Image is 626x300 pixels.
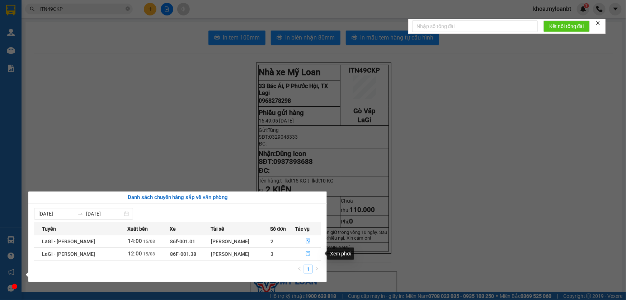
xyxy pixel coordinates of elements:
span: 15/08 [143,239,155,244]
button: right [312,265,321,273]
span: Tuyến [42,225,56,233]
a: 1 [304,265,312,273]
span: 86F-001.38 [170,251,197,257]
span: 33 Bác Ái, P Phước Hội, TX Lagi [3,18,63,32]
span: LaGi - [PERSON_NAME] [42,251,95,257]
span: LaGi - [PERSON_NAME] [42,239,95,244]
span: Xe [170,225,176,233]
span: 0968278298 [3,33,35,40]
button: left [295,265,304,273]
button: file-done [295,236,321,247]
span: 3 [270,251,273,257]
strong: Nhà xe Mỹ Loan [3,4,65,14]
span: 12:00 [128,250,142,257]
li: Next Page [312,265,321,273]
span: 86f-001.01 [170,239,196,244]
div: Xem phơi [327,248,354,260]
span: file-done [306,239,311,244]
span: 14:00 [128,238,142,244]
div: [PERSON_NAME] [211,237,270,245]
span: 15/08 [143,251,155,257]
strong: Phiếu gửi hàng [3,46,48,54]
span: Số đơn [270,225,286,233]
span: Tài xế [211,225,225,233]
span: right [315,267,319,271]
span: to [77,211,83,217]
button: file-done [295,248,321,260]
div: [PERSON_NAME] [211,250,270,258]
input: Đến ngày [86,210,122,218]
span: ITN49CKP [70,4,102,12]
span: 2 [270,239,273,244]
span: swap-right [77,211,83,217]
input: Từ ngày [38,210,75,218]
span: Gò Vấp [75,46,97,54]
span: Kết nối tổng đài [549,22,584,30]
div: Danh sách chuyến hàng sắp về văn phòng [34,193,321,202]
span: Xuất bến [127,225,148,233]
li: Previous Page [295,265,304,273]
li: 1 [304,265,312,273]
span: left [297,267,302,271]
input: Nhập số tổng đài [412,20,538,32]
button: Kết nối tổng đài [543,20,590,32]
span: close [596,20,601,26]
span: Tác vụ [295,225,310,233]
span: file-done [306,251,311,257]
